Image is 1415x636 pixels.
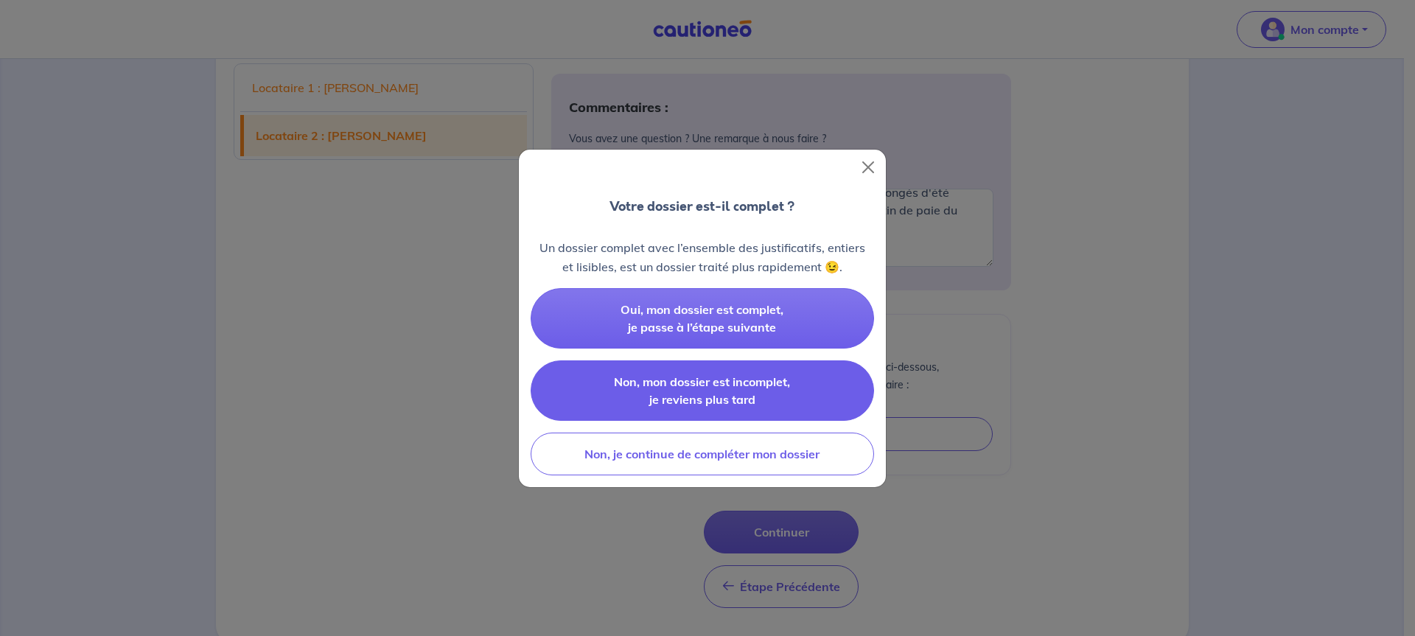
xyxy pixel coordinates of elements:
p: Votre dossier est-il complet ? [609,197,794,216]
button: Non, mon dossier est incomplet, je reviens plus tard [531,360,874,421]
button: Oui, mon dossier est complet, je passe à l’étape suivante [531,288,874,349]
span: Oui, mon dossier est complet, je passe à l’étape suivante [621,302,783,335]
button: Non, je continue de compléter mon dossier [531,433,874,475]
span: Non, je continue de compléter mon dossier [584,447,820,461]
span: Non, mon dossier est incomplet, je reviens plus tard [614,374,790,407]
p: Un dossier complet avec l’ensemble des justificatifs, entiers et lisibles, est un dossier traité ... [531,238,874,276]
button: Close [856,155,880,179]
